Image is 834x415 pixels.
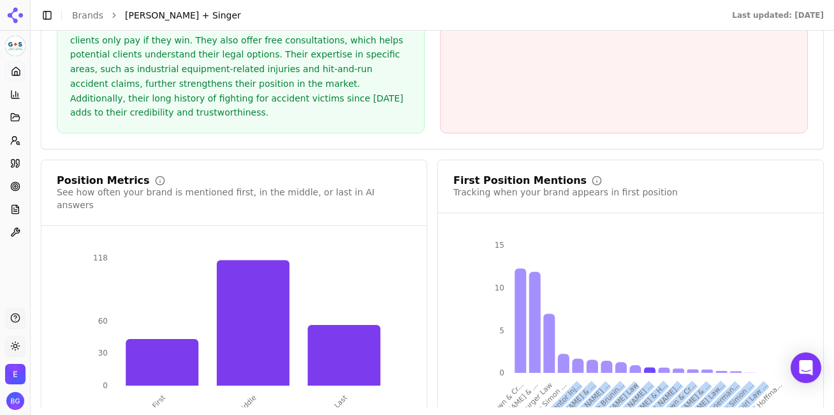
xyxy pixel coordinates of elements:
[93,253,108,262] tspan: 118
[5,364,26,384] button: Open organization switcher
[499,368,504,377] tspan: 0
[499,326,504,335] tspan: 5
[57,176,150,186] div: Position Metrics
[732,10,824,20] div: Last updated: [DATE]
[150,393,167,410] tspan: First
[5,36,26,56] button: Current brand: Goldblatt + Singer
[5,36,26,56] img: Goldblatt + Singer
[495,283,504,292] tspan: 10
[98,317,108,326] tspan: 60
[333,393,349,410] tspan: Last
[103,381,108,390] tspan: 0
[6,392,24,410] img: Brian Gomez
[98,349,108,358] tspan: 30
[6,392,24,410] button: Open user button
[5,364,26,384] img: Elite Legal Marketing
[72,10,103,20] a: Brands
[453,176,587,186] div: First Position Mentions
[495,241,504,250] tspan: 15
[791,352,821,383] div: Open Intercom Messenger
[520,381,554,414] tspan: Burger Law
[72,9,706,22] nav: breadcrumb
[125,9,241,22] span: [PERSON_NAME] + Singer
[453,186,678,199] div: Tracking when your brand appears in first position
[57,186,411,211] div: See how often your brand is mentioned first, in the middle, or last in AI answers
